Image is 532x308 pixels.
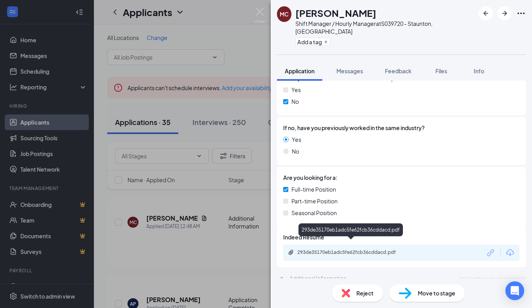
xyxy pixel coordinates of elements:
span: Yes [291,85,301,94]
span: Files [435,67,447,74]
span: Application [285,67,315,74]
button: ArrowRight [498,6,512,20]
span: Messages [336,67,363,74]
span: Reject [356,289,374,297]
span: Part-time Position [291,197,338,205]
div: Open Intercom Messenger [505,281,524,300]
span: Info [474,67,484,74]
a: Paperclip293de35170eb1adc5fe62fcb36cddacd.pdf [288,249,415,257]
svg: ArrowLeftNew [481,9,491,18]
svg: Ellipses [516,9,526,18]
svg: ArrowRight [500,9,509,18]
button: ArrowLeftNew [479,6,493,20]
span: Indeed Resume [283,233,324,241]
div: MC [280,10,289,18]
span: No [291,97,299,106]
h1: [PERSON_NAME] [295,6,376,20]
div: 293de35170eb1adc5fe62fcb36cddacd.pdf [298,223,403,236]
div: Shift Manager / Hourly Manager at S039720 - Staunton, [GEOGRAPHIC_DATA] [295,20,475,35]
div: Additional Information [289,274,347,282]
span: Feedback [385,67,412,74]
button: PlusAdd a tag [295,38,330,46]
div: 293de35170eb1adc5fe62fcb36cddacd.pdf [297,249,407,255]
svg: ChevronUp [277,274,286,283]
span: Move to stage [418,289,455,297]
span: Yes [292,135,301,144]
span: Applicant has not yet responded. [459,275,526,282]
span: Are you looking for a: [283,173,338,182]
span: No [292,147,299,156]
svg: Plus [324,40,328,44]
svg: Paperclip [288,249,294,255]
svg: Download [505,248,515,257]
span: Full-time Position [291,185,336,194]
span: Seasonal Position [291,208,337,217]
span: If no, have you previously worked in the same industry? [283,123,425,132]
svg: Link [486,248,496,258]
